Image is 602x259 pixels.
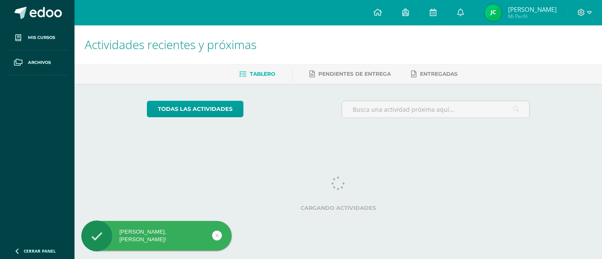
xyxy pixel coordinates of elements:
[485,4,502,21] img: ea1128815ae1cf43e590f85f5e8a7301.png
[147,205,530,211] label: Cargando actividades
[420,71,458,77] span: Entregadas
[508,5,557,14] span: [PERSON_NAME]
[342,101,530,118] input: Busca una actividad próxima aquí...
[147,101,243,117] a: todas las Actividades
[28,34,55,41] span: Mis cursos
[250,71,275,77] span: Tablero
[24,248,56,254] span: Cerrar panel
[318,71,391,77] span: Pendientes de entrega
[239,67,275,81] a: Tablero
[7,25,68,50] a: Mis cursos
[309,67,391,81] a: Pendientes de entrega
[411,67,458,81] a: Entregadas
[85,36,257,52] span: Actividades recientes y próximas
[7,50,68,75] a: Archivos
[508,13,557,20] span: Mi Perfil
[81,228,232,243] div: [PERSON_NAME], [PERSON_NAME]!
[28,59,51,66] span: Archivos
